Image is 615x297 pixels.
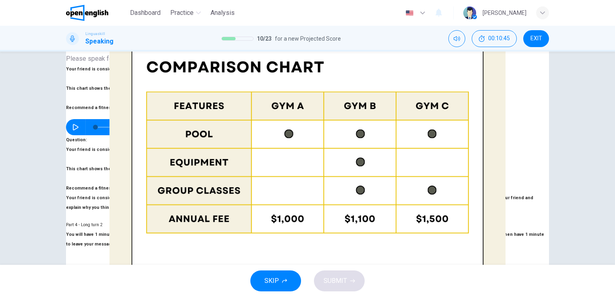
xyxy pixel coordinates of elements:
[85,31,105,37] span: Linguaskill
[275,34,341,43] span: for a new Projected Score
[483,8,526,18] div: [PERSON_NAME]
[264,275,279,287] span: SKIP
[257,34,272,43] span: 10 / 23
[66,5,108,21] img: OpenEnglish logo
[130,8,161,18] span: Dashboard
[170,8,194,18] span: Practice
[167,6,204,20] button: Practice
[472,30,517,47] div: Hide
[85,37,114,46] h1: Speaking
[488,35,510,42] span: 00:10:45
[472,30,517,47] button: 00:10:45
[66,5,127,21] a: OpenEnglish logo
[211,8,235,18] span: Analysis
[207,6,238,20] button: Analysis
[127,6,164,20] button: Dashboard
[250,270,301,291] button: SKIP
[404,10,415,16] img: en
[523,30,549,47] button: EXIT
[448,30,465,47] div: Mute
[530,35,542,42] span: EXIT
[463,6,476,19] img: Profile picture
